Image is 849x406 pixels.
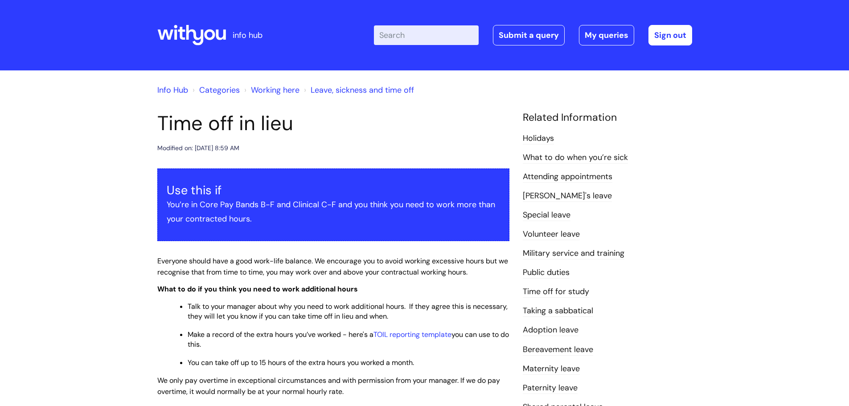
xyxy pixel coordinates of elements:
[523,267,570,279] a: Public duties
[648,25,692,45] a: Sign out
[311,85,414,95] a: Leave, sickness and time off
[374,25,479,45] input: Search
[493,25,565,45] a: Submit a query
[523,344,593,356] a: Bereavement leave
[251,85,299,95] a: Working here
[523,286,589,298] a: Time off for study
[523,248,624,259] a: Military service and training
[523,171,612,183] a: Attending appointments
[188,302,508,321] span: Talk to your manager about why you need to work additional hours. If they agree this is necessary...
[188,330,509,349] span: Make a record of the extra hours you’ve worked - here's a you can use to do this.
[157,143,239,154] div: Modified on: [DATE] 8:59 AM
[157,256,508,277] span: Everyone should have a good work-life balance. We encourage you to avoid working excessive hours ...
[523,152,628,164] a: What to do when you’re sick
[523,111,692,124] h4: Related Information
[523,190,612,202] a: [PERSON_NAME]'s leave
[373,330,451,339] a: TOIL reporting template
[199,85,240,95] a: Categories
[157,111,509,135] h1: Time off in lieu
[157,376,500,396] span: We only pay overtime in exceptional circumstances and with permission from your manager. If we do...
[523,209,570,221] a: Special leave
[167,197,500,226] p: You’re in Core Pay Bands B-F and Clinical C-F and you think you need to work more than your contr...
[579,25,634,45] a: My queries
[523,324,578,336] a: Adoption leave
[523,363,580,375] a: Maternity leave
[157,85,188,95] a: Info Hub
[190,83,240,97] li: Solution home
[523,305,593,317] a: Taking a sabbatical
[523,133,554,144] a: Holidays
[157,284,358,294] span: What to do if you think you need to work additional hours
[167,183,500,197] h3: Use this if
[242,83,299,97] li: Working here
[523,382,578,394] a: Paternity leave
[188,358,414,367] span: You can take off up to 15 hours of the extra hours you worked a month.
[523,229,580,240] a: Volunteer leave
[374,25,692,45] div: | -
[302,83,414,97] li: Leave, sickness and time off
[233,28,262,42] p: info hub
